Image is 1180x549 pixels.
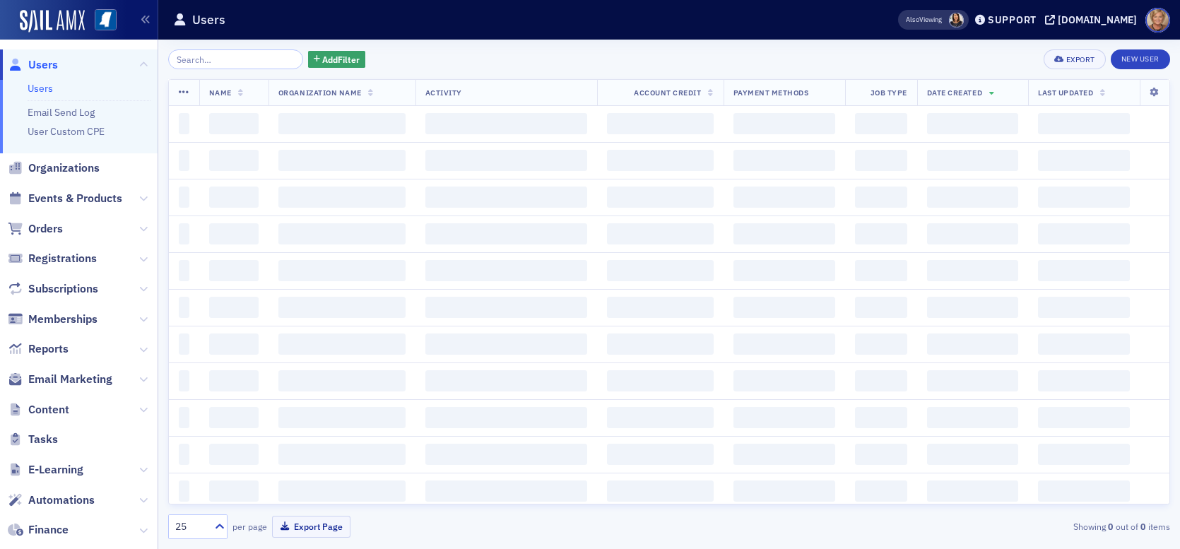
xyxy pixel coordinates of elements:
[179,113,189,134] span: ‌
[278,444,406,465] span: ‌
[278,260,406,281] span: ‌
[1038,113,1130,134] span: ‌
[1038,187,1130,208] span: ‌
[607,297,714,318] span: ‌
[425,297,587,318] span: ‌
[209,407,259,428] span: ‌
[927,370,1018,391] span: ‌
[1038,480,1130,502] span: ‌
[278,333,406,355] span: ‌
[1058,13,1137,26] div: [DOMAIN_NAME]
[8,221,63,237] a: Orders
[607,187,714,208] span: ‌
[179,260,189,281] span: ‌
[927,223,1018,244] span: ‌
[8,341,69,357] a: Reports
[28,82,53,95] a: Users
[1045,15,1142,25] button: [DOMAIN_NAME]
[607,260,714,281] span: ‌
[733,370,835,391] span: ‌
[272,516,350,538] button: Export Page
[425,260,587,281] span: ‌
[1038,88,1093,98] span: Last Updated
[179,370,189,391] span: ‌
[927,150,1018,171] span: ‌
[1111,49,1170,69] a: New User
[278,480,406,502] span: ‌
[209,88,232,98] span: Name
[607,223,714,244] span: ‌
[95,9,117,31] img: SailAMX
[20,10,85,33] img: SailAMX
[1038,444,1130,465] span: ‌
[1106,520,1116,533] strong: 0
[855,370,907,391] span: ‌
[607,333,714,355] span: ‌
[607,480,714,502] span: ‌
[733,223,835,244] span: ‌
[607,113,714,134] span: ‌
[607,370,714,391] span: ‌
[1038,370,1130,391] span: ‌
[8,191,122,206] a: Events & Products
[855,407,907,428] span: ‌
[733,444,835,465] span: ‌
[607,444,714,465] span: ‌
[1038,407,1130,428] span: ‌
[179,187,189,208] span: ‌
[85,9,117,33] a: View Homepage
[425,333,587,355] span: ‌
[28,402,69,418] span: Content
[927,333,1018,355] span: ‌
[425,223,587,244] span: ‌
[855,297,907,318] span: ‌
[1138,520,1148,533] strong: 0
[855,444,907,465] span: ‌
[179,444,189,465] span: ‌
[28,106,95,119] a: Email Send Log
[927,480,1018,502] span: ‌
[209,444,259,465] span: ‌
[278,297,406,318] span: ‌
[28,281,98,297] span: Subscriptions
[209,260,259,281] span: ‌
[28,432,58,447] span: Tasks
[8,492,95,508] a: Automations
[28,160,100,176] span: Organizations
[8,372,112,387] a: Email Marketing
[855,150,907,171] span: ‌
[28,191,122,206] span: Events & Products
[733,150,835,171] span: ‌
[425,444,587,465] span: ‌
[733,333,835,355] span: ‌
[179,407,189,428] span: ‌
[322,53,360,66] span: Add Filter
[733,113,835,134] span: ‌
[308,51,366,69] button: AddFilter
[634,88,701,98] span: Account Credit
[8,402,69,418] a: Content
[278,187,406,208] span: ‌
[179,333,189,355] span: ‌
[278,150,406,171] span: ‌
[278,407,406,428] span: ‌
[209,480,259,502] span: ‌
[1038,260,1130,281] span: ‌
[927,260,1018,281] span: ‌
[733,88,809,98] span: Payment Methods
[28,492,95,508] span: Automations
[192,11,225,28] h1: Users
[209,150,259,171] span: ‌
[1145,8,1170,33] span: Profile
[278,370,406,391] span: ‌
[8,432,58,447] a: Tasks
[927,444,1018,465] span: ‌
[1044,49,1105,69] button: Export
[733,187,835,208] span: ‌
[8,251,97,266] a: Registrations
[8,312,98,327] a: Memberships
[1066,56,1095,64] div: Export
[209,370,259,391] span: ‌
[425,150,587,171] span: ‌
